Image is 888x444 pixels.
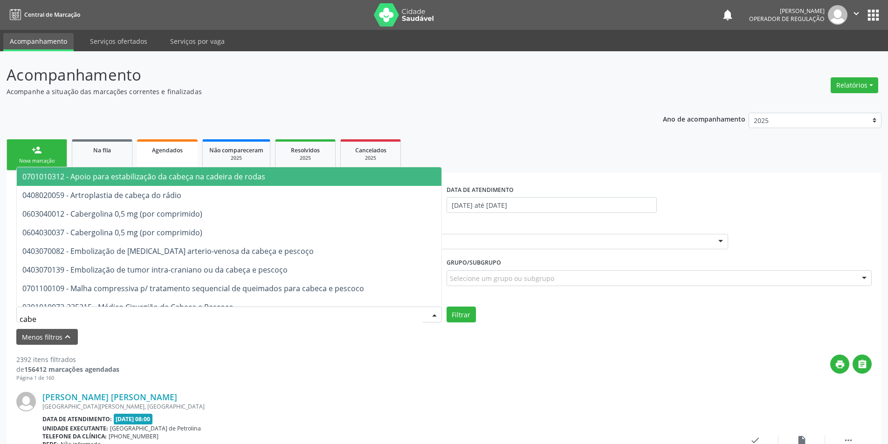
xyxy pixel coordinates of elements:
[164,33,231,49] a: Serviços por vaga
[22,171,265,182] span: 0701010312 - Apoio para estabilização da cabeça na cadeira de rodas
[447,183,514,197] label: DATA DE ATENDIMENTO
[7,7,80,22] a: Central de Marcação
[16,364,119,374] div: de
[24,11,80,19] span: Central de Marcação
[16,374,119,382] div: Página 1 de 160
[16,392,36,411] img: img
[749,7,825,15] div: [PERSON_NAME]
[3,33,74,51] a: Acompanhamento
[355,146,386,154] span: Cancelados
[22,227,202,238] span: 0604030037 - Cabergolina 0,5 mg (por comprimido)
[114,414,153,424] span: [DATE] 08:00
[16,329,78,345] button: Menos filtroskeyboard_arrow_up
[42,424,108,432] b: Unidade executante:
[450,273,554,283] span: Selecione um grupo ou subgrupo
[282,155,329,162] div: 2025
[831,77,878,93] button: Relatórios
[209,155,263,162] div: 2025
[847,5,865,25] button: 
[62,332,73,342] i: keyboard_arrow_up
[42,415,112,423] b: Data de atendimento:
[14,157,60,164] div: Nova marcação
[22,209,202,219] span: 0603040012 - Cabergolina 0,5 mg (por comprimido)
[42,432,107,440] b: Telefone da clínica:
[857,359,867,369] i: 
[447,197,657,213] input: Selecione um intervalo
[663,113,745,124] p: Ano de acompanhamento
[209,146,263,154] span: Não compareceram
[853,355,872,374] button: 
[347,155,394,162] div: 2025
[110,424,201,432] span: [GEOGRAPHIC_DATA] de Petrolina
[22,190,181,200] span: 0408020059 - Artroplastia de cabeça do rádio
[749,15,825,23] span: Operador de regulação
[865,7,881,23] button: apps
[20,310,423,328] input: Selecionar procedimento
[109,432,158,440] span: [PHONE_NUMBER]
[7,63,619,87] p: Acompanhamento
[22,246,314,256] span: 0403070082 - Embolização de [MEDICAL_DATA] arterio-venosa da cabeça e pescoço
[830,355,849,374] button: print
[93,146,111,154] span: Na fila
[7,87,619,96] p: Acompanhe a situação das marcações correntes e finalizadas
[291,146,320,154] span: Resolvidos
[721,8,734,21] button: notifications
[851,8,861,19] i: 
[24,365,119,374] strong: 156412 marcações agendadas
[152,146,183,154] span: Agendados
[828,5,847,25] img: img
[83,33,154,49] a: Serviços ofertados
[32,145,42,155] div: person_add
[22,265,288,275] span: 0403070139 - Embolização de tumor intra-craniano ou da cabeça e pescoço
[42,403,732,410] div: [GEOGRAPHIC_DATA][PERSON_NAME], [GEOGRAPHIC_DATA]
[447,256,501,270] label: Grupo/Subgrupo
[22,302,234,312] span: 0301010072-225215 - Médico Cirurgião de Cabeça e Pescoço
[16,355,119,364] div: 2392 itens filtrados
[447,307,476,322] button: Filtrar
[42,392,177,402] a: [PERSON_NAME] [PERSON_NAME]
[835,359,845,369] i: print
[22,283,364,294] span: 0701100109 - Malha compressiva p/ tratamento sequencial de queimados para cabeca e pescoco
